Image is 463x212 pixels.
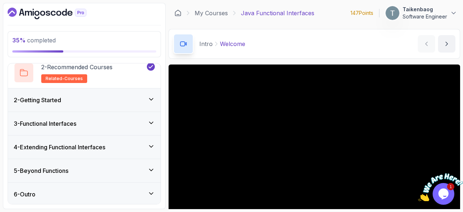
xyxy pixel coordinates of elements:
[403,13,447,20] p: Software Engineer
[14,166,68,175] h3: 5 - Beyond Functions
[386,6,399,20] img: user profile image
[14,119,76,128] h3: 3 - Functional Interfaces
[8,159,161,182] button: 5-Beyond Functions
[195,9,228,17] a: My Courses
[241,9,314,17] p: Java Functional Interfaces
[403,6,447,13] p: Taikenbaog
[418,35,435,53] button: previous content
[8,88,161,112] button: 2-Getting Started
[46,76,83,82] span: related-courses
[8,183,161,206] button: 6-Outro
[41,63,112,71] p: 2 - Recommended Courses
[14,190,35,199] h3: 6 - Outro
[14,143,105,151] h3: 4 - Extending Functional Interfaces
[8,8,103,19] a: Dashboard
[8,112,161,135] button: 3-Functional Interfaces
[438,35,455,53] button: next content
[418,167,463,201] iframe: chat widget
[385,6,457,20] button: user profile imageTaikenbaogSoftware Engineer
[14,63,155,83] button: 2-Recommended Coursesrelated-courses
[12,37,56,44] span: completed
[199,40,213,48] p: Intro
[220,40,245,48] p: Welcome
[174,9,182,17] a: Dashboard
[351,9,373,17] p: 147 Points
[14,96,61,104] h3: 2 - Getting Started
[8,136,161,159] button: 4-Extending Functional Interfaces
[12,37,26,44] span: 35 %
